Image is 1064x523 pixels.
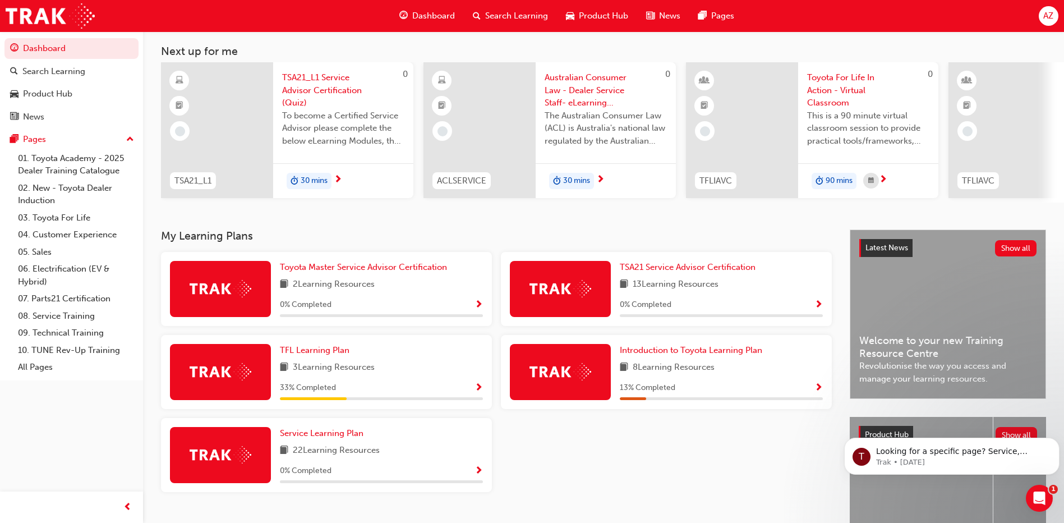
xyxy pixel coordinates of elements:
[13,290,139,308] a: 07. Parts21 Certification
[4,129,139,150] button: Pages
[4,36,139,129] button: DashboardSearch LearningProduct HubNews
[412,10,455,22] span: Dashboard
[553,174,561,189] span: duration-icon
[23,111,44,123] div: News
[126,132,134,147] span: up-icon
[962,126,973,136] span: learningRecordVerb_NONE-icon
[13,226,139,244] a: 04. Customer Experience
[596,175,605,185] span: next-icon
[1049,485,1058,494] span: 1
[161,62,413,198] a: 0TSA21_L1TSA21_L1 Service Advisor Certification (Quiz)To become a Certified Service Advisor pleas...
[6,3,95,29] a: Trak
[700,126,710,136] span: learningRecordVerb_NONE-icon
[13,308,139,325] a: 08. Service Training
[143,45,1064,58] h3: Next up for me
[814,300,823,310] span: Show Progress
[10,44,19,54] span: guage-icon
[13,150,139,180] a: 01. Toyota Academy - 2025 Dealer Training Catalogue
[807,109,929,148] span: This is a 90 minute virtual classroom session to provide practical tools/frameworks, behaviours a...
[190,363,251,380] img: Trak
[475,464,483,478] button: Show Progress
[475,300,483,310] span: Show Progress
[437,126,448,136] span: learningRecordVerb_NONE-icon
[1026,485,1053,512] iframe: Intercom live chat
[280,361,288,375] span: book-icon
[280,344,354,357] a: TFL Learning Plan
[293,361,375,375] span: 3 Learning Resources
[280,382,336,394] span: 33 % Completed
[293,444,380,458] span: 22 Learning Resources
[557,4,637,27] a: car-iconProduct Hub
[545,71,667,109] span: Australian Consumer Law - Dealer Service Staff- eLearning Module
[637,4,689,27] a: news-iconNews
[280,428,363,438] span: Service Learning Plan
[4,84,139,104] a: Product Hub
[282,109,404,148] span: To become a Certified Service Advisor please complete the below eLearning Modules, the Service Ad...
[176,99,183,113] span: booktick-icon
[13,209,139,227] a: 03. Toyota For Life
[282,71,404,109] span: TSA21_L1 Service Advisor Certification (Quiz)
[879,175,887,185] span: next-icon
[4,107,139,127] a: News
[850,230,1046,399] a: Latest NewsShow allWelcome to your new Training Resource CentreRevolutionise the way you access a...
[620,361,628,375] span: book-icon
[814,298,823,312] button: Show Progress
[807,71,929,109] span: Toyota For Life In Action - Virtual Classroom
[545,109,667,148] span: The Australian Consumer Law (ACL) is Australia's national law regulated by the Australian Competi...
[475,298,483,312] button: Show Progress
[190,446,251,464] img: Trak
[865,243,908,253] span: Latest News
[620,278,628,292] span: book-icon
[1043,10,1053,22] span: AZ
[633,278,718,292] span: 13 Learning Resources
[301,175,328,187] span: 30 mins
[291,174,298,189] span: duration-icon
[13,324,139,342] a: 09. Technical Training
[814,383,823,393] span: Show Progress
[859,239,1037,257] a: Latest NewsShow all
[473,9,481,23] span: search-icon
[280,465,331,478] span: 0 % Completed
[161,230,832,242] h3: My Learning Plans
[686,62,938,198] a: 0TFLIAVCToyota For Life In Action - Virtual ClassroomThis is a 90 minute virtual classroom sessio...
[175,126,185,136] span: learningRecordVerb_NONE-icon
[293,278,375,292] span: 2 Learning Resources
[579,10,628,22] span: Product Hub
[280,261,452,274] a: Toyota Master Service Advisor Certification
[665,69,670,79] span: 0
[4,61,139,82] a: Search Learning
[13,342,139,359] a: 10. TUNE Rev-Up Training
[633,361,715,375] span: 8 Learning Resources
[620,261,760,274] a: TSA21 Service Advisor Certification
[995,240,1037,256] button: Show all
[963,74,971,88] span: learningResourceType_INSTRUCTOR_LED-icon
[701,99,708,113] span: booktick-icon
[529,280,591,297] img: Trak
[423,62,676,198] a: 0ACLSERVICEAustralian Consumer Law - Dealer Service Staff- eLearning ModuleThe Australian Consume...
[23,88,72,100] div: Product Hub
[620,345,762,355] span: Introduction to Toyota Learning Plan
[620,299,671,311] span: 0 % Completed
[437,175,486,187] span: ACLSERVICE
[816,174,823,189] span: duration-icon
[701,74,708,88] span: learningResourceType_INSTRUCTOR_LED-icon
[475,466,483,476] span: Show Progress
[13,244,139,261] a: 05. Sales
[475,383,483,393] span: Show Progress
[620,382,675,394] span: 13 % Completed
[399,9,408,23] span: guage-icon
[10,112,19,122] span: news-icon
[280,427,368,440] a: Service Learning Plan
[962,175,994,187] span: TFLIAVC
[438,74,446,88] span: learningResourceType_ELEARNING-icon
[280,262,447,272] span: Toyota Master Service Advisor Certification
[464,4,557,27] a: search-iconSearch Learning
[826,175,853,187] span: 90 mins
[176,74,183,88] span: learningResourceType_ELEARNING-icon
[659,10,680,22] span: News
[280,299,331,311] span: 0 % Completed
[620,262,756,272] span: TSA21 Service Advisor Certification
[963,99,971,113] span: booktick-icon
